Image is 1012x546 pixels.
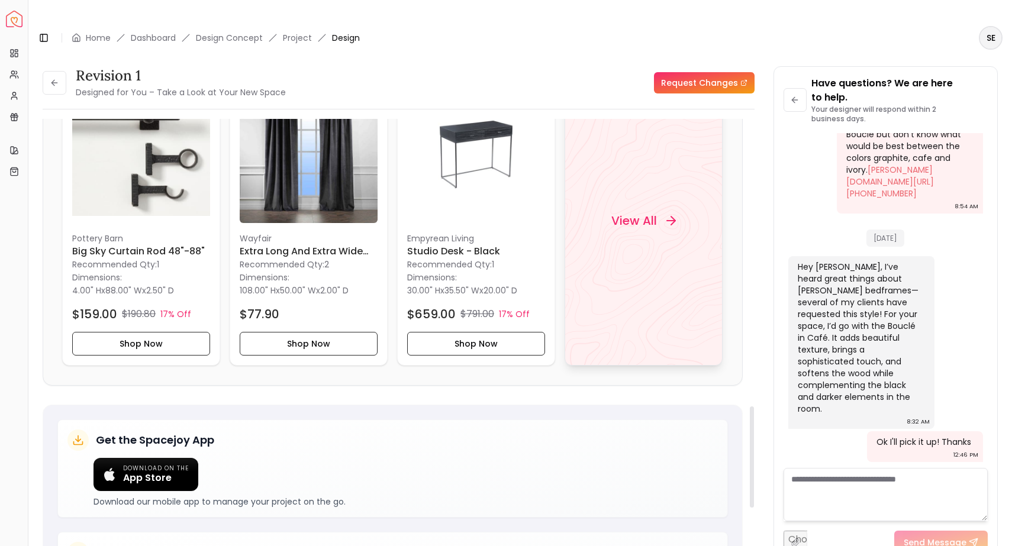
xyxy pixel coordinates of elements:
img: Spacejoy Logo [6,11,22,27]
p: Pottery Barn [72,233,210,245]
img: Big Sky Curtain Rod 48"-88" image [72,85,210,223]
p: Dimensions: [240,271,289,285]
div: Ok I'll pick it up! Thanks [876,436,971,448]
p: x x [72,285,174,297]
nav: breadcrumb [72,32,360,44]
div: Studio Desk - Black [397,75,555,366]
span: 4.00" H [72,285,101,297]
img: Studio Desk - Black image [407,85,545,223]
p: Recommended Qty: 2 [240,259,378,271]
span: 30.00" H [407,285,440,297]
span: 108.00" H [240,285,276,297]
span: 50.00" W [280,285,316,297]
p: $190.80 [122,308,156,322]
h4: $77.90 [240,306,279,323]
span: Design [332,32,360,44]
button: Shop Now [407,332,545,356]
a: Request Changes [654,72,755,93]
p: Wayfair [240,233,378,245]
p: Dimensions: [72,271,122,285]
span: 20.00" D [484,285,517,297]
a: Dashboard [131,32,176,44]
div: 12:46 PM [953,449,978,461]
img: Apple logo [103,468,116,481]
a: Big Sky Curtain Rod 48"-88" imagePottery BarnBig Sky Curtain Rod 48"-88"Recommended Qty:1Dimensio... [62,75,220,366]
span: Download on the [123,465,189,473]
p: 17% Off [499,309,530,321]
a: [PERSON_NAME][DOMAIN_NAME][URL][PHONE_NUMBER] [846,164,934,199]
p: Your designer will respond within 2 business days. [811,105,988,124]
p: x x [407,285,517,297]
div: 8:54 AM [955,201,978,212]
small: Designed for You – Take a Look at Your New Space [76,86,286,98]
span: App Store [123,472,189,484]
span: 2.50" D [146,285,174,297]
p: Download our mobile app to manage your project on the go. [94,496,718,508]
p: Empyrean Living [407,233,545,245]
h4: View All [611,212,657,229]
h4: $159.00 [72,306,117,323]
p: Recommended Qty: 1 [72,259,210,271]
p: Recommended Qty: 1 [407,259,545,271]
h3: Revision 1 [76,66,286,85]
a: Home [86,32,111,44]
a: Studio Desk - Black imageEmpyrean LivingStudio Desk - BlackRecommended Qty:1Dimensions:30.00" Hx3... [397,75,555,366]
a: Download on the App Store [94,458,198,492]
p: Have questions? We are here to help. [811,76,988,105]
h4: $659.00 [407,306,456,323]
span: [DATE] [866,230,904,247]
a: Spacejoy [6,11,22,27]
h6: Studio Desk - Black [407,245,545,259]
a: Project [283,32,312,44]
div: Big Sky Curtain Rod 48"-88" [62,75,220,366]
h5: Get the Spacejoy App [96,432,214,448]
button: Shop Now [240,332,378,356]
p: $791.00 [460,308,494,322]
span: 35.50" W [444,285,479,297]
span: 2.00" D [320,285,349,297]
h6: Extra Long and Extra Wide Solid Luxury Matte Velvet Single Curtain Panel-108" [240,245,378,259]
button: SE [979,26,1003,50]
div: Hey [PERSON_NAME], I’ve heard great things about [PERSON_NAME] bedframes—several of my clients ha... [798,261,923,415]
li: Design Concept [196,32,263,44]
div: 8:32 AM [907,416,930,428]
a: View All [565,75,723,366]
span: SE [980,27,1001,49]
img: Extra Long and Extra Wide Solid Luxury Matte Velvet Single Curtain Panel-108" image [240,85,378,223]
button: Shop Now [72,332,210,356]
span: 88.00" W [105,285,142,297]
p: x x [240,285,349,297]
p: 17% Off [160,309,191,321]
p: Dimensions: [407,271,457,285]
div: Extra Long and Extra Wide Solid Luxury Matte Velvet Single Curtain Panel-108" [230,75,388,366]
a: Extra Long and Extra Wide Solid Luxury Matte Velvet Single Curtain Panel-108" imageWayfairExtra L... [230,75,388,366]
h6: Big Sky Curtain Rod 48"-88" [72,245,210,259]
